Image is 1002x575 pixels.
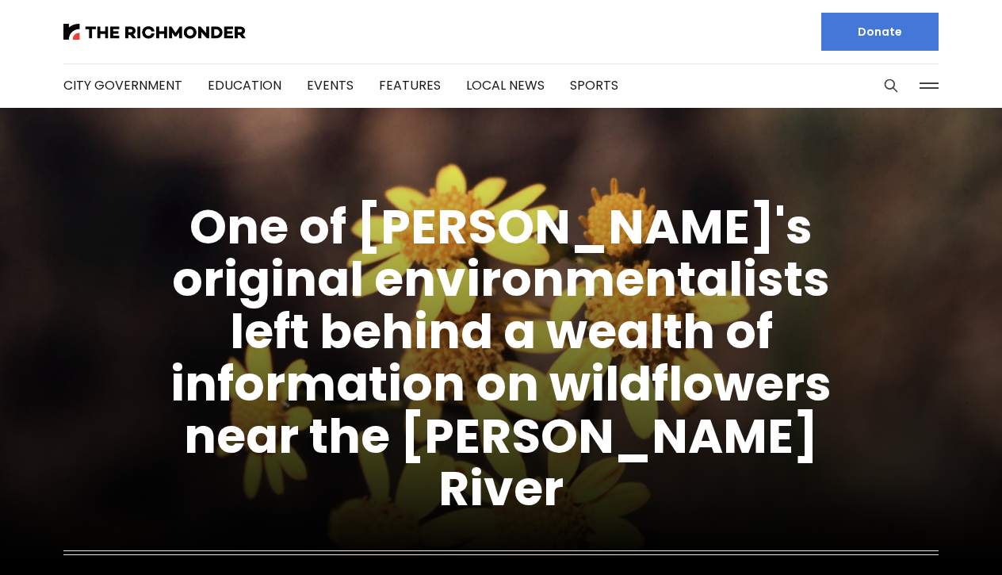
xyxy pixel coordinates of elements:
[570,76,618,94] a: Sports
[867,497,1002,575] iframe: portal-trigger
[879,74,903,98] button: Search this site
[821,13,939,51] a: Donate
[170,194,832,522] a: One of [PERSON_NAME]'s original environmentalists left behind a wealth of information on wildflow...
[379,76,441,94] a: Features
[63,24,246,40] img: The Richmonder
[466,76,545,94] a: Local News
[208,76,281,94] a: Education
[307,76,354,94] a: Events
[63,76,182,94] a: City Government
